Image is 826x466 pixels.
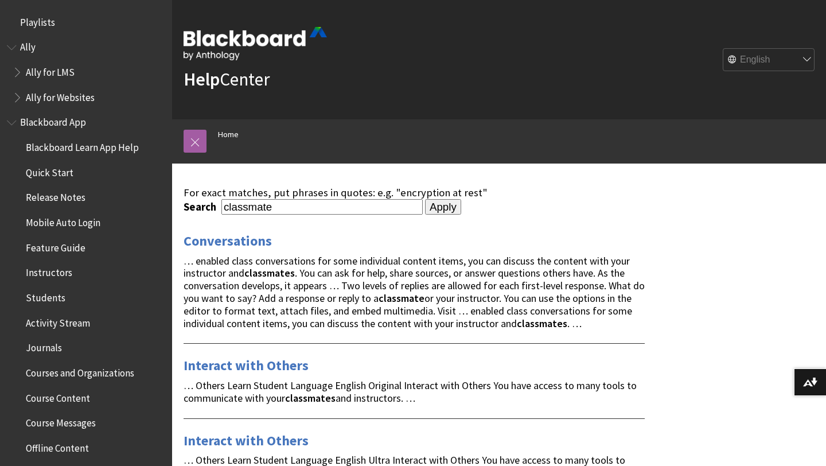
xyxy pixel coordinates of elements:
[26,88,95,103] span: Ally for Websites
[184,379,637,405] span: … Others Learn Student Language English Original Interact with Others You have access to many too...
[26,213,100,228] span: Mobile Auto Login
[723,49,815,72] select: Site Language Selector
[184,254,645,330] span: … enabled class conversations for some individual content items, you can discuss the content with...
[26,389,90,404] span: Course Content
[26,414,96,429] span: Course Messages
[184,187,645,199] div: For exact matches, put phrases in quotes: e.g. "encryption at rest"
[425,199,461,215] input: Apply
[20,113,86,129] span: Blackboard App
[26,63,75,78] span: Ally for LMS
[285,391,336,405] strong: classmates
[184,68,270,91] a: HelpCenter
[379,292,424,305] strong: classmate
[184,432,309,450] a: Interact with Others
[184,356,309,375] a: Interact with Others
[26,313,90,329] span: Activity Stream
[184,27,327,60] img: Blackboard by Anthology
[26,138,139,153] span: Blackboard Learn App Help
[26,238,85,254] span: Feature Guide
[244,266,295,279] strong: classmates
[184,68,220,91] strong: Help
[26,339,62,354] span: Journals
[26,163,73,178] span: Quick Start
[26,438,89,454] span: Offline Content
[20,13,55,28] span: Playlists
[184,200,219,213] label: Search
[7,38,165,107] nav: Book outline for Anthology Ally Help
[218,127,239,142] a: Home
[517,317,567,330] strong: classmates
[26,363,134,379] span: Courses and Organizations
[20,38,36,53] span: Ally
[26,263,72,279] span: Instructors
[184,232,272,250] a: Conversations
[26,288,65,304] span: Students
[7,13,165,32] nav: Book outline for Playlists
[26,188,85,204] span: Release Notes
